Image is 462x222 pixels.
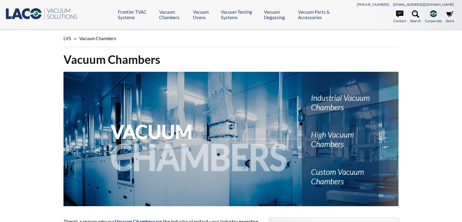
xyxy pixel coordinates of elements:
a: Contact [393,10,406,24]
span: Corporate [425,18,442,24]
div: » [63,30,399,47]
a: Search [410,10,421,24]
span: LVS [63,36,71,41]
a: Frontier TVAC Systems [118,9,155,20]
a: Vacuum Testing Systems [221,9,259,20]
a: Vacuum Ovens [193,9,216,20]
h1: Vacuum Chambers [63,52,399,67]
img: Vacuum Chambers [63,72,399,206]
a: [EMAIL_ADDRESS][DOMAIN_NAME] [393,2,454,7]
span: Vacuum Chambers [79,36,116,41]
a: Vacuum Degassing [264,9,293,20]
a: Vacuum Parts & Accessories [298,9,343,20]
a: Vacuum Chambers [159,9,188,20]
a: [PHONE_NUMBER] [357,2,389,7]
a: Store [446,10,454,24]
